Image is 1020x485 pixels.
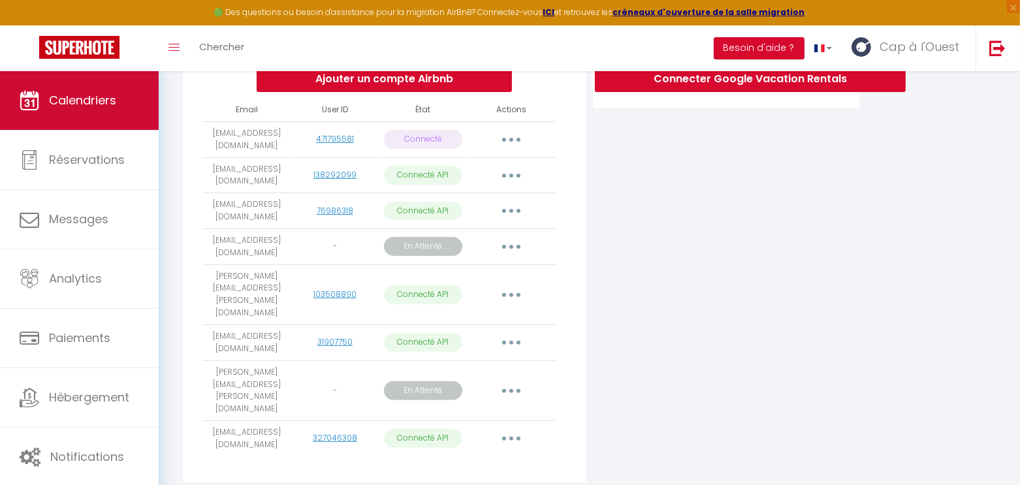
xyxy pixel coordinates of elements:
[842,25,976,71] a: ... Cap à l'Ouest
[257,66,512,92] button: Ajouter un compte Airbnb
[49,270,102,287] span: Analytics
[202,99,291,121] th: Email
[714,37,805,59] button: Besoin d'aide ?
[613,7,805,18] a: créneaux d'ouverture de la salle migration
[50,448,124,465] span: Notifications
[313,169,357,180] a: 138292099
[384,202,462,221] p: Connecté API
[316,133,354,144] a: 471795581
[384,166,462,185] p: Connecté API
[852,37,871,57] img: ...
[49,151,125,168] span: Réservations
[49,330,110,346] span: Paiements
[317,336,353,347] a: 31907750
[296,240,374,253] div: -
[313,289,357,300] a: 103508890
[202,324,291,360] td: [EMAIL_ADDRESS][DOMAIN_NAME]
[313,432,357,443] a: 327046308
[202,421,291,457] td: [EMAIL_ADDRESS][DOMAIN_NAME]
[468,99,556,121] th: Actions
[202,264,291,324] td: [PERSON_NAME][EMAIL_ADDRESS][PERSON_NAME][DOMAIN_NAME]
[595,66,906,92] button: Connecter Google Vacation Rentals
[543,7,555,18] a: ICI
[379,99,467,121] th: État
[49,389,129,405] span: Hébergement
[317,205,353,216] a: 76986318
[202,228,291,264] td: [EMAIL_ADDRESS][DOMAIN_NAME]
[202,360,291,420] td: [PERSON_NAME][EMAIL_ADDRESS][PERSON_NAME][DOMAIN_NAME]
[384,285,462,304] p: Connecté API
[10,5,50,44] button: Ouvrir le widget de chat LiveChat
[202,121,291,157] td: [EMAIL_ADDRESS][DOMAIN_NAME]
[964,426,1010,475] iframe: Chat
[291,99,379,121] th: User ID
[39,36,120,59] img: Super Booking
[49,211,108,227] span: Messages
[384,381,462,400] p: En Attente
[989,40,1006,56] img: logout
[384,429,462,448] p: Connecté API
[880,39,959,55] span: Cap à l'Ouest
[384,237,462,256] p: En Attente
[189,25,254,71] a: Chercher
[202,193,291,229] td: [EMAIL_ADDRESS][DOMAIN_NAME]
[202,157,291,193] td: [EMAIL_ADDRESS][DOMAIN_NAME]
[296,384,374,397] div: -
[384,333,462,352] p: Connecté API
[384,130,462,149] p: Connecté
[49,92,116,108] span: Calendriers
[199,40,244,54] span: Chercher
